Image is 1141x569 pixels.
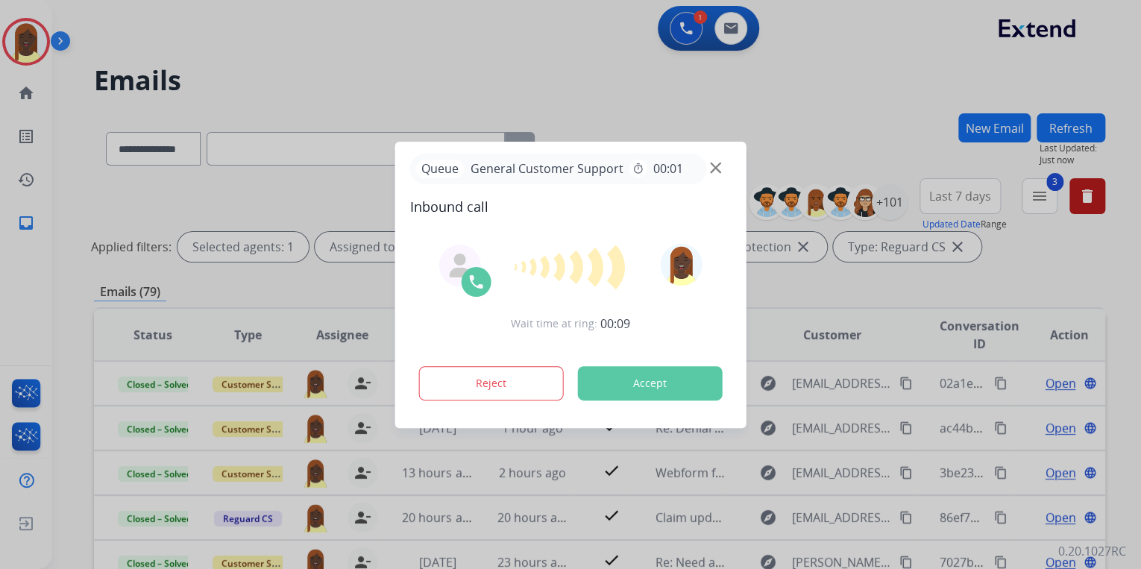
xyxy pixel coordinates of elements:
[660,244,702,286] img: avatar
[448,254,472,277] img: agent-avatar
[410,196,732,217] span: Inbound call
[632,163,644,175] mat-icon: timer
[419,366,564,400] button: Reject
[416,160,465,178] p: Queue
[1058,542,1126,560] p: 0.20.1027RC
[653,160,683,177] span: 00:01
[468,273,485,291] img: call-icon
[710,162,721,173] img: close-button
[511,316,597,331] span: Wait time at ring:
[465,160,629,177] span: General Customer Support
[600,315,630,333] span: 00:09
[578,366,723,400] button: Accept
